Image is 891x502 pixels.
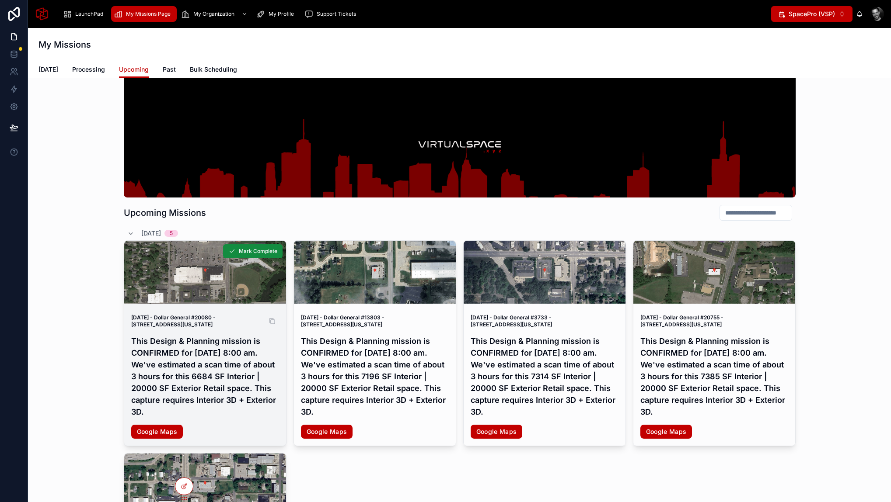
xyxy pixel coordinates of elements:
a: Google Maps [471,425,523,439]
span: LaunchPad [75,10,103,17]
a: My Missions Page [111,6,177,22]
a: Google Maps [131,425,183,439]
button: Select Button [771,6,853,22]
a: Google Maps [301,425,353,439]
button: Mark Complete [223,244,283,258]
div: 1075-N-Main-Street,-Goshen,-Indiana,-46528_Google-Map.png [633,241,795,304]
a: [DATE] - Dollar General #20755 - [STREET_ADDRESS][US_STATE]This Design & Planning mission is CONF... [633,240,796,446]
strong: [DATE] - Dollar General #13803 - [STREET_ADDRESS][US_STATE] [301,314,386,328]
a: Processing [72,62,105,79]
strong: [DATE] - Dollar General #20755 - [STREET_ADDRESS][US_STATE] [640,314,725,328]
h1: Upcoming Missions [124,207,206,219]
h4: This Design & Planning mission is CONFIRMED for [DATE] 8:00 am. We've estimated a scan time of ab... [301,335,449,418]
a: [DATE] [38,62,58,79]
span: Processing [72,65,105,74]
span: Past [163,65,176,74]
span: SpacePro (VSP) [789,10,835,18]
a: Support Tickets [302,6,362,22]
span: [DATE] [38,65,58,74]
h4: This Design & Planning mission is CONFIRMED for [DATE] 8:00 am. We've estimated a scan time of ab... [471,335,618,418]
a: [DATE] - Dollar General #20080 - [STREET_ADDRESS][US_STATE]This Design & Planning mission is CONF... [124,240,287,446]
a: My Profile [254,6,300,22]
a: Bulk Scheduling [190,62,237,79]
div: 801-Bristol-St,-Elkhart,-Indiana,-46514_Google-Map.png [464,241,625,304]
span: My Organization [193,10,234,17]
h4: This Design & Planning mission is CONFIRMED for [DATE] 8:00 am. We've estimated a scan time of ab... [131,335,279,418]
a: Google Maps [640,425,692,439]
div: 5 [170,230,173,237]
span: [DATE] [141,229,161,238]
span: Upcoming [119,65,149,74]
span: Bulk Scheduling [190,65,237,74]
a: [DATE] - Dollar General #13803 - [STREET_ADDRESS][US_STATE]This Design & Planning mission is CONF... [294,240,456,446]
img: App logo [35,7,49,21]
strong: [DATE] - Dollar General #3733 - [STREET_ADDRESS][US_STATE] [471,314,553,328]
a: [DATE] - Dollar General #3733 - [STREET_ADDRESS][US_STATE]This Design & Planning mission is CONFI... [463,240,626,446]
strong: [DATE] - Dollar General #20080 - [STREET_ADDRESS][US_STATE] [131,314,217,328]
span: Mark Complete [239,248,277,255]
h1: My Missions [38,38,91,51]
a: Past [163,62,176,79]
div: scrollable content [56,4,771,24]
div: 1001-Kemar-Street,-Wakarusa,-Indiana,-46573_Google-Map.png [294,241,456,304]
span: My Profile [269,10,294,17]
a: Upcoming [119,62,149,78]
h4: This Design & Planning mission is CONFIRMED for [DATE] 8:00 am. We've estimated a scan time of ab... [640,335,788,418]
div: 207-Chicago-Avenue,-Goshen,-Indiana,-46526_Google-Map.png [124,241,286,304]
span: Support Tickets [317,10,356,17]
a: LaunchPad [60,6,109,22]
span: My Missions Page [126,10,171,17]
a: My Organization [178,6,252,22]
